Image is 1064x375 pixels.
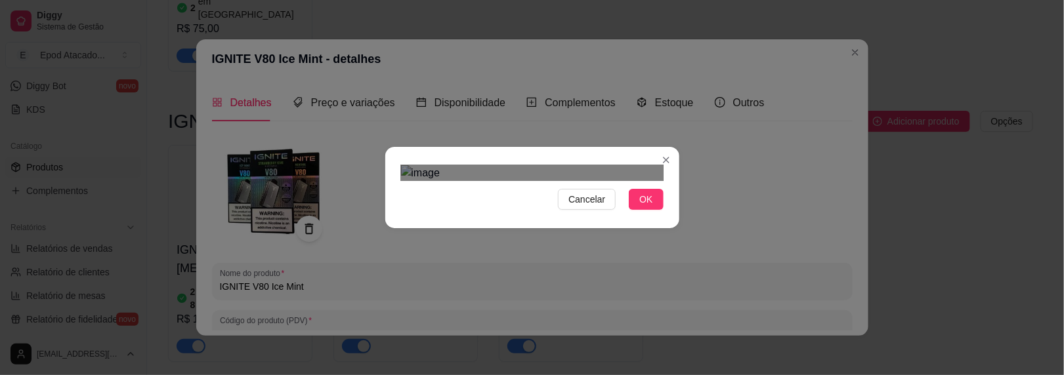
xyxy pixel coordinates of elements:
button: OK [629,189,663,210]
span: Cancelar [568,192,605,207]
button: Close [656,149,677,170]
button: Cancelar [558,189,616,210]
span: OK [639,192,652,207]
img: image [401,165,664,181]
